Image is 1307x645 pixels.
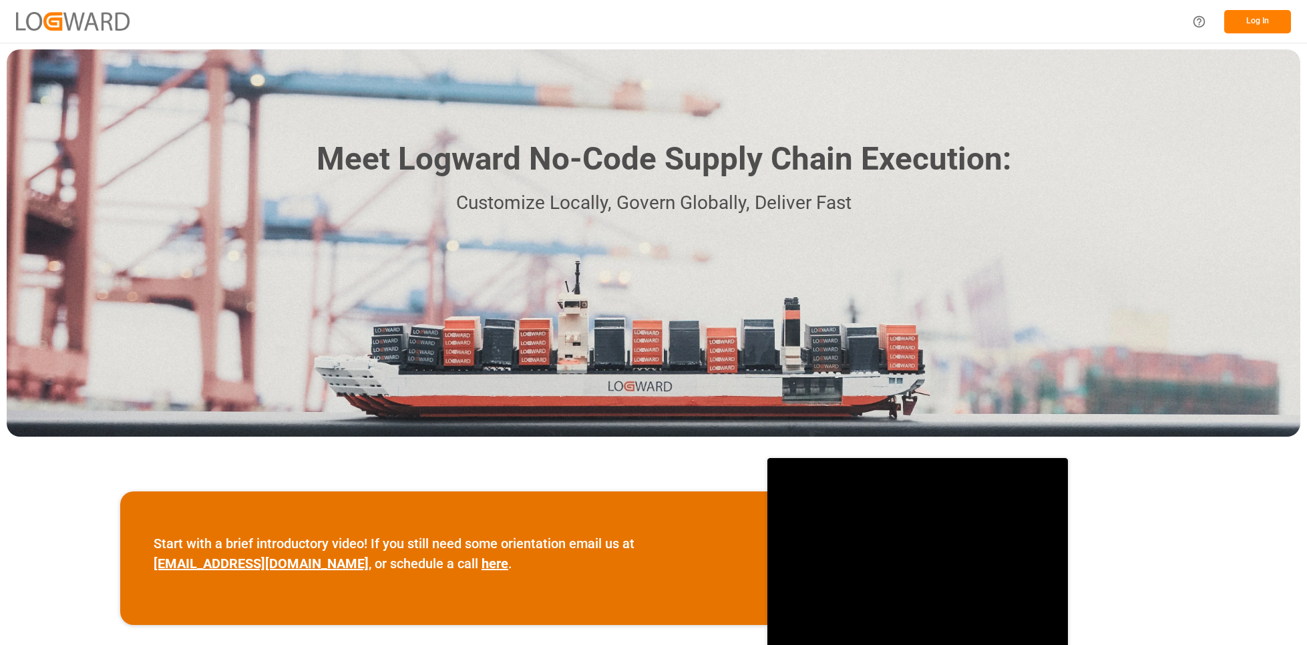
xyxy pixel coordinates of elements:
a: here [482,556,508,572]
button: Help Center [1184,7,1214,37]
a: [EMAIL_ADDRESS][DOMAIN_NAME] [154,556,369,572]
p: Customize Locally, Govern Globally, Deliver Fast [297,188,1011,218]
button: Log In [1224,10,1291,33]
img: Logward_new_orange.png [16,12,130,30]
p: Start with a brief introductory video! If you still need some orientation email us at , or schedu... [154,533,734,574]
h1: Meet Logward No-Code Supply Chain Execution: [317,136,1011,183]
